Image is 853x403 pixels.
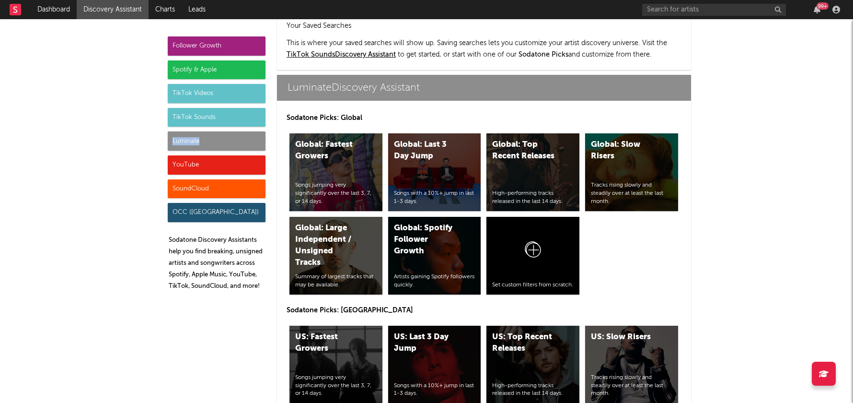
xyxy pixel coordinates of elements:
div: OCC ([GEOGRAPHIC_DATA]) [168,203,265,222]
p: Sodatone Discovery Assistants help you find breaking, unsigned artists and songwriters across Spo... [169,235,265,292]
div: US: Last 3 Day Jump [394,332,459,355]
p: Sodatone Picks: Global [287,112,681,124]
div: Global: Large Independent / Unsigned Tracks [295,223,360,269]
div: 99 + [817,2,829,10]
div: Summary of largest tracks that may be available. [295,273,377,289]
div: US: Slow Risers [591,332,656,343]
a: Global: Top Recent ReleasesHigh-performing tracks released in the last 14 days. [486,133,579,211]
h2: Your Saved Searches [287,20,681,32]
div: US: Fastest Growers [295,332,360,355]
div: Tracks rising slowly and steadily over at least the last month. [591,181,672,205]
div: YouTube [168,155,265,175]
a: Global: Fastest GrowersSongs jumping very significantly over the last 3, 7, or 14 days. [289,133,382,211]
div: US: Top Recent Releases [492,332,557,355]
div: Songs jumping very significantly over the last 3, 7, or 14 days. [295,181,377,205]
p: Sodatone Picks: [GEOGRAPHIC_DATA] [287,305,681,316]
a: Global: Large Independent / Unsigned TracksSummary of largest tracks that may be available. [289,217,382,295]
div: TikTok Videos [168,84,265,103]
div: Luminate [168,131,265,151]
div: Spotify & Apple [168,60,265,80]
button: 99+ [814,6,820,13]
a: LuminateDiscovery Assistant [277,75,691,101]
input: Search for artists [642,4,786,16]
div: TikTok Sounds [168,108,265,127]
div: Tracks rising slowly and steadily over at least the last month. [591,374,672,398]
a: Global: Last 3 Day JumpSongs with a 10%+ jump in last 1-3 days. [388,133,481,211]
a: TikTok SoundsDiscovery Assistant [287,51,396,58]
div: Global: Fastest Growers [295,139,360,162]
div: Artists gaining Spotify followers quickly. [394,273,475,289]
p: This is where your saved searches will show up. Saving searches lets you customize your artist di... [287,37,681,60]
a: Global: Spotify Follower GrowthArtists gaining Spotify followers quickly. [388,217,481,295]
div: Global: Top Recent Releases [492,139,557,162]
div: Follower Growth [168,36,265,56]
div: Global: Slow Risers [591,139,656,162]
span: Sodatone Picks [519,51,568,58]
a: Set custom filters from scratch. [486,217,579,295]
div: Songs with a 10%+ jump in last 1-3 days. [394,382,475,398]
div: Songs jumping very significantly over the last 3, 7, or 14 days. [295,374,377,398]
div: Set custom filters from scratch. [492,281,574,289]
div: High-performing tracks released in the last 14 days. [492,190,574,206]
a: Global: Slow RisersTracks rising slowly and steadily over at least the last month. [585,133,678,211]
div: Songs with a 10%+ jump in last 1-3 days. [394,190,475,206]
div: Global: Last 3 Day Jump [394,139,459,162]
div: SoundCloud [168,179,265,199]
div: Global: Spotify Follower Growth [394,223,459,257]
div: High-performing tracks released in the last 14 days. [492,382,574,398]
